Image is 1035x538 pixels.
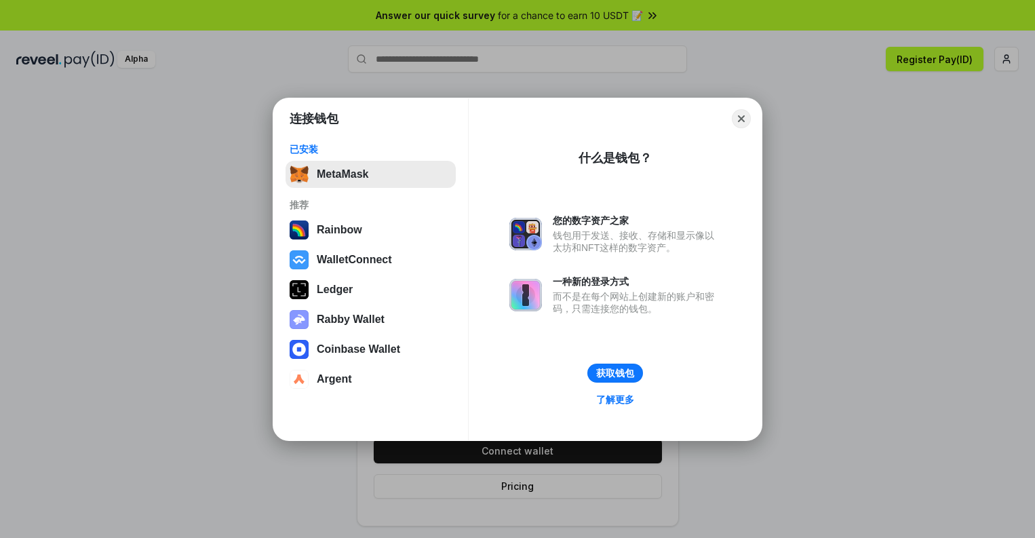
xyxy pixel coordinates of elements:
button: WalletConnect [286,246,456,273]
button: 获取钱包 [587,364,643,383]
button: Rabby Wallet [286,306,456,333]
img: svg+xml,%3Csvg%20xmlns%3D%22http%3A%2F%2Fwww.w3.org%2F2000%2Fsvg%22%20fill%3D%22none%22%20viewBox... [509,218,542,250]
img: svg+xml,%3Csvg%20width%3D%2228%22%20height%3D%2228%22%20viewBox%3D%220%200%2028%2028%22%20fill%3D... [290,340,309,359]
div: 什么是钱包？ [579,150,652,166]
button: Ledger [286,276,456,303]
img: svg+xml,%3Csvg%20xmlns%3D%22http%3A%2F%2Fwww.w3.org%2F2000%2Fsvg%22%20fill%3D%22none%22%20viewBox... [509,279,542,311]
div: 获取钱包 [596,367,634,379]
img: svg+xml,%3Csvg%20width%3D%22120%22%20height%3D%22120%22%20viewBox%3D%220%200%20120%20120%22%20fil... [290,220,309,239]
div: 了解更多 [596,393,634,406]
button: MetaMask [286,161,456,188]
div: 已安装 [290,143,452,155]
div: 钱包用于发送、接收、存储和显示像以太坊和NFT这样的数字资产。 [553,229,721,254]
div: WalletConnect [317,254,392,266]
img: svg+xml,%3Csvg%20xmlns%3D%22http%3A%2F%2Fwww.w3.org%2F2000%2Fsvg%22%20fill%3D%22none%22%20viewBox... [290,310,309,329]
h1: 连接钱包 [290,111,338,127]
div: Rabby Wallet [317,313,385,326]
img: svg+xml,%3Csvg%20fill%3D%22none%22%20height%3D%2233%22%20viewBox%3D%220%200%2035%2033%22%20width%... [290,165,309,184]
button: Rainbow [286,216,456,244]
button: Argent [286,366,456,393]
button: Coinbase Wallet [286,336,456,363]
div: MetaMask [317,168,368,180]
img: svg+xml,%3Csvg%20width%3D%2228%22%20height%3D%2228%22%20viewBox%3D%220%200%2028%2028%22%20fill%3D... [290,370,309,389]
div: 而不是在每个网站上创建新的账户和密码，只需连接您的钱包。 [553,290,721,315]
div: Argent [317,373,352,385]
button: Close [732,109,751,128]
img: svg+xml,%3Csvg%20width%3D%2228%22%20height%3D%2228%22%20viewBox%3D%220%200%2028%2028%22%20fill%3D... [290,250,309,269]
img: svg+xml,%3Csvg%20xmlns%3D%22http%3A%2F%2Fwww.w3.org%2F2000%2Fsvg%22%20width%3D%2228%22%20height%3... [290,280,309,299]
div: 推荐 [290,199,452,211]
div: Coinbase Wallet [317,343,400,356]
div: Rainbow [317,224,362,236]
div: Ledger [317,284,353,296]
a: 了解更多 [588,391,642,408]
div: 一种新的登录方式 [553,275,721,288]
div: 您的数字资产之家 [553,214,721,227]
